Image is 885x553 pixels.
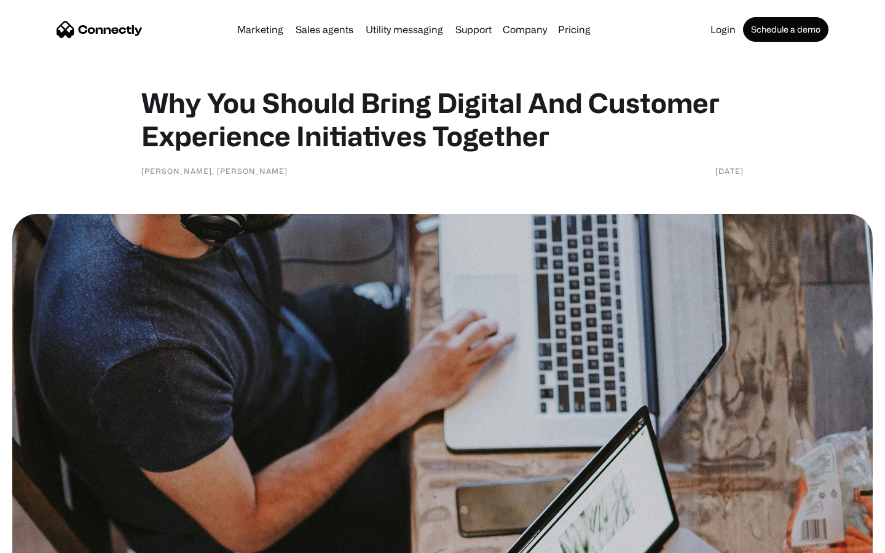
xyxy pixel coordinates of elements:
[743,17,828,42] a: Schedule a demo
[706,25,741,34] a: Login
[553,25,596,34] a: Pricing
[141,86,744,152] h1: Why You Should Bring Digital And Customer Experience Initiatives Together
[450,25,497,34] a: Support
[25,531,74,549] ul: Language list
[232,25,288,34] a: Marketing
[361,25,448,34] a: Utility messaging
[291,25,358,34] a: Sales agents
[141,165,288,177] div: [PERSON_NAME], [PERSON_NAME]
[503,21,547,38] div: Company
[715,165,744,177] div: [DATE]
[12,531,74,549] aside: Language selected: English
